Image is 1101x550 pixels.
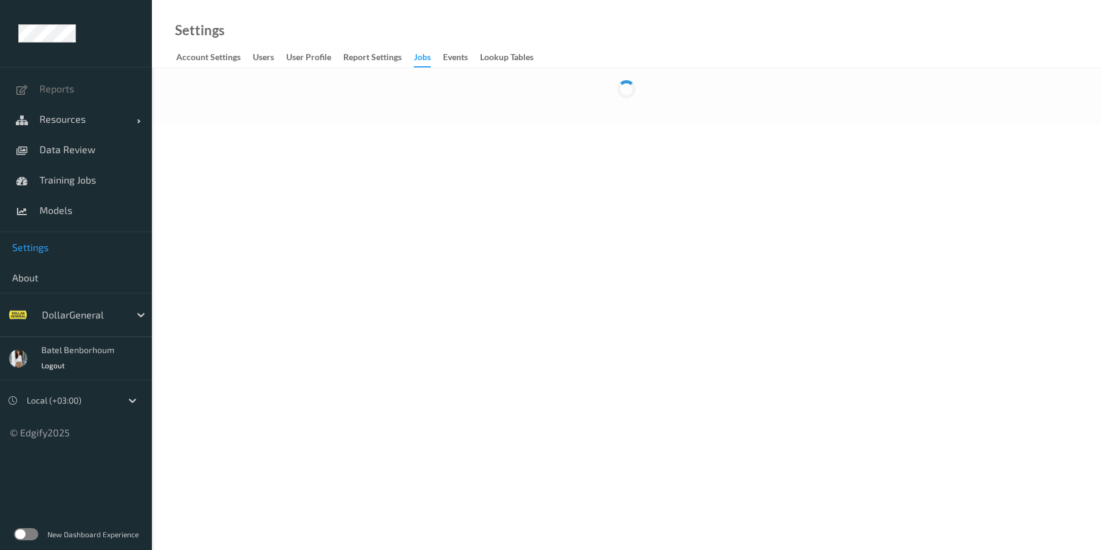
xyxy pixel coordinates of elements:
div: Account Settings [176,51,241,66]
div: User Profile [286,51,331,66]
a: Report Settings [343,49,414,66]
a: Jobs [414,49,443,67]
div: Report Settings [343,51,402,66]
a: users [253,49,286,66]
div: Jobs [414,51,431,67]
div: Lookup Tables [480,51,533,66]
div: events [443,51,468,66]
a: events [443,49,480,66]
a: Settings [175,24,225,36]
a: Account Settings [176,49,253,66]
a: Lookup Tables [480,49,546,66]
div: users [253,51,274,66]
a: User Profile [286,49,343,66]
